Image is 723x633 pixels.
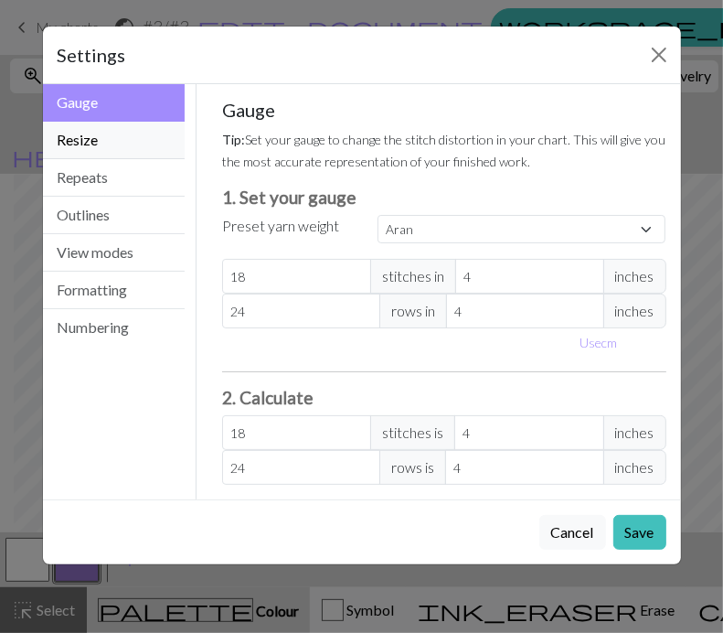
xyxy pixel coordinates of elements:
span: inches [603,294,666,328]
button: View modes [43,234,186,272]
span: inches [603,415,666,450]
h5: Gauge [222,99,666,121]
button: Repeats [43,159,186,197]
strong: Tip: [222,132,245,147]
span: inches [603,450,666,485]
button: Outlines [43,197,186,234]
button: Numbering [43,309,186,346]
button: Usecm [571,328,625,357]
small: Set your gauge to change the stitch distortion in your chart. This will give you the most accurat... [222,132,665,169]
h3: 1. Set your gauge [222,187,666,208]
span: inches [603,259,666,294]
button: Cancel [539,515,606,550]
button: Close [644,40,674,70]
span: stitches in [370,259,456,294]
span: stitches is [370,415,455,450]
button: Gauge [43,84,186,122]
label: Preset yarn weight [222,215,339,237]
button: Formatting [43,272,186,309]
button: Resize [43,122,186,159]
button: Save [613,515,666,550]
span: rows in [379,294,447,328]
h5: Settings [58,41,126,69]
h3: 2. Calculate [222,387,666,408]
span: rows is [379,450,446,485]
